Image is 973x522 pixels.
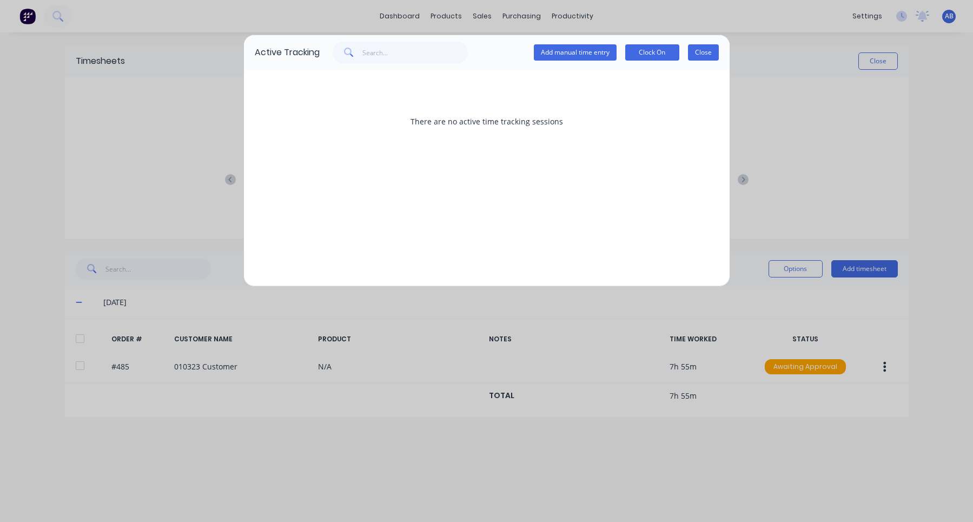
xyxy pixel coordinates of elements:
[534,44,617,61] button: Add manual time entry
[362,42,468,63] input: Search...
[625,44,679,61] button: Clock On
[255,81,719,162] div: There are no active time tracking sessions
[688,44,719,61] button: Close
[255,46,320,59] div: Active Tracking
